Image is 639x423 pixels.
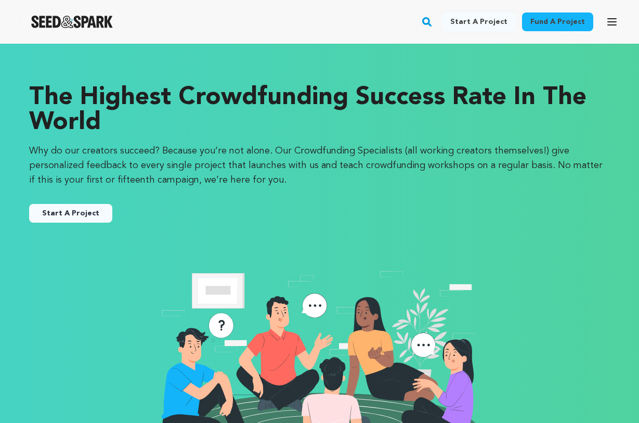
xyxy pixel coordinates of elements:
p: Why do our creators succeed? Because you’re not alone. Our Crowdfunding Specialists (all working ... [29,144,610,187]
a: Start a project [442,12,516,31]
a: Fund a project [522,12,593,31]
img: Seed&Spark Logo Dark Mode [31,16,113,28]
a: Start A Project [29,204,112,223]
a: Seed&Spark Homepage [31,16,113,28]
p: The Highest Crowdfunding Success Rate in the World [29,85,610,135]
